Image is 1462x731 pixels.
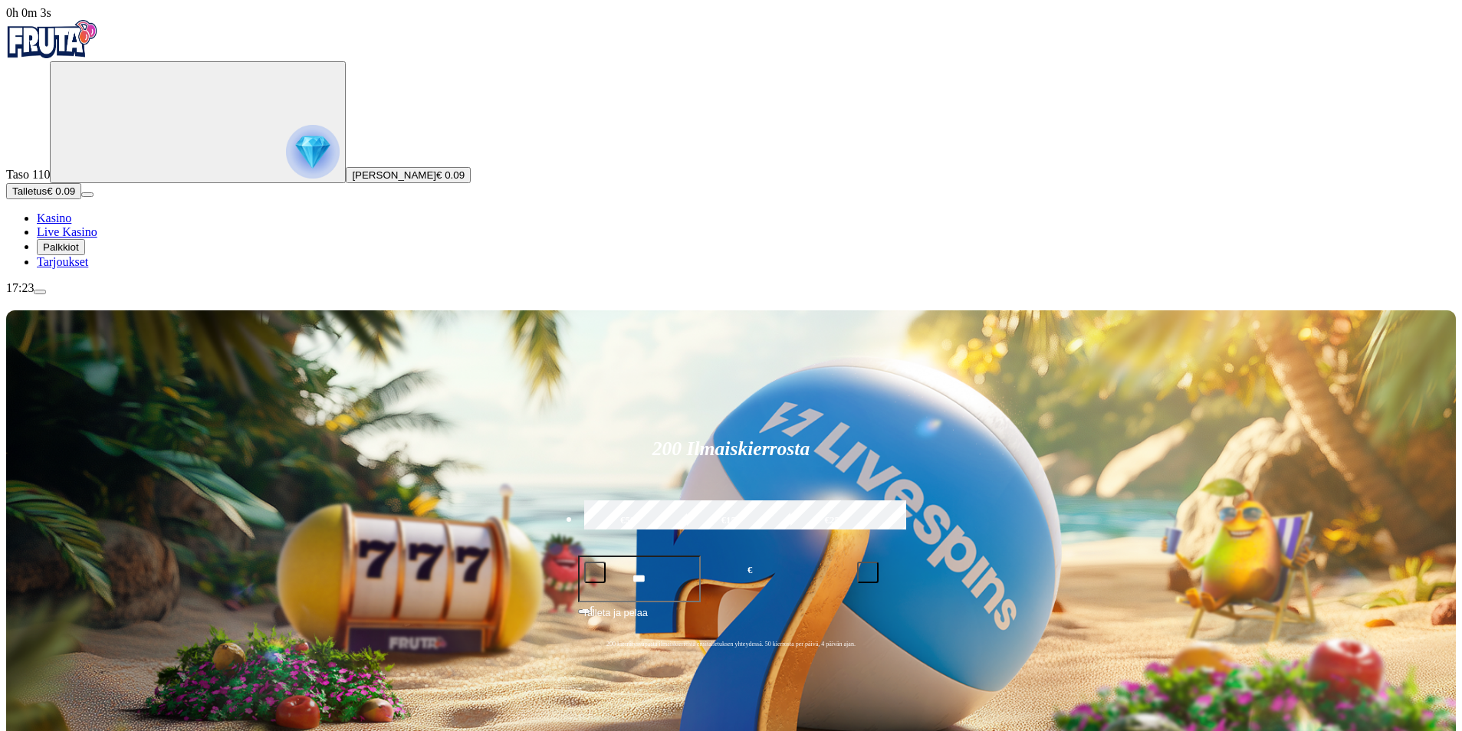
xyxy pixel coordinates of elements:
[6,20,1456,269] nav: Primary
[43,241,79,253] span: Palkkiot
[584,562,606,583] button: minus icon
[436,169,465,181] span: € 0.09
[81,192,94,197] button: menu
[747,563,752,578] span: €
[37,225,97,238] a: Live Kasino
[590,604,595,613] span: €
[346,167,471,183] button: [PERSON_NAME]€ 0.09
[6,168,50,181] span: Taso 110
[37,255,88,268] a: Tarjoukset
[12,185,47,197] span: Talletus
[787,498,882,543] label: €250
[6,281,34,294] span: 17:23
[50,61,346,183] button: reward progress
[6,211,1456,269] nav: Main menu
[352,169,436,181] span: [PERSON_NAME]
[6,20,98,58] img: Fruta
[6,183,81,199] button: Talletusplus icon€ 0.09
[583,605,648,633] span: Talleta ja pelaa
[47,185,75,197] span: € 0.09
[6,48,98,61] a: Fruta
[286,125,340,179] img: reward progress
[580,498,675,543] label: €50
[578,605,885,634] button: Talleta ja pelaa
[6,6,51,19] span: user session time
[34,290,46,294] button: menu
[37,239,85,255] button: Palkkiot
[683,498,778,543] label: €150
[37,211,71,225] a: Kasino
[857,562,879,583] button: plus icon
